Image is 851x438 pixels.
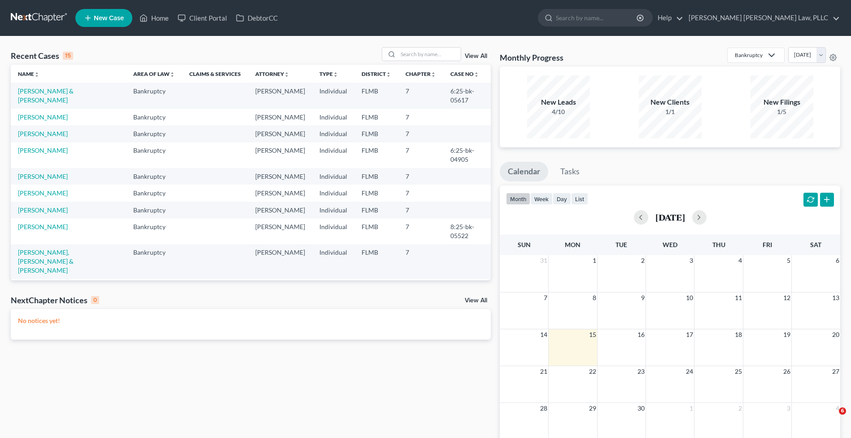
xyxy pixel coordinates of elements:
[443,142,491,168] td: 6:25-bk-04905
[398,202,443,218] td: 7
[565,241,580,248] span: Mon
[248,218,312,244] td: [PERSON_NAME]
[170,72,175,77] i: unfold_more
[126,109,182,125] td: Bankruptcy
[653,10,683,26] a: Help
[398,83,443,108] td: 7
[639,107,702,116] div: 1/1
[640,292,646,303] span: 9
[527,97,590,107] div: New Leads
[11,50,73,61] div: Recent Cases
[248,279,312,296] td: [PERSON_NAME]
[831,366,840,377] span: 27
[639,97,702,107] div: New Clients
[354,244,398,279] td: FLMB
[333,72,338,77] i: unfold_more
[312,218,354,244] td: Individual
[312,168,354,185] td: Individual
[592,292,597,303] span: 8
[312,202,354,218] td: Individual
[734,329,743,340] span: 18
[18,113,68,121] a: [PERSON_NAME]
[386,72,391,77] i: unfold_more
[839,407,846,415] span: 6
[312,279,354,296] td: Individual
[810,241,821,248] span: Sat
[398,48,461,61] input: Search by name...
[126,142,182,168] td: Bankruptcy
[518,241,531,248] span: Sun
[637,366,646,377] span: 23
[354,202,398,218] td: FLMB
[18,71,39,77] a: Nameunfold_more
[689,403,694,414] span: 1
[173,10,231,26] a: Client Portal
[18,206,68,214] a: [PERSON_NAME]
[312,83,354,108] td: Individual
[637,329,646,340] span: 16
[539,255,548,266] span: 31
[655,212,685,222] h2: [DATE]
[126,202,182,218] td: Bankruptcy
[398,244,443,279] td: 7
[34,72,39,77] i: unfold_more
[506,193,530,205] button: month
[685,292,694,303] span: 10
[734,366,743,377] span: 25
[248,125,312,142] td: [PERSON_NAME]
[552,162,588,181] a: Tasks
[126,185,182,201] td: Bankruptcy
[431,72,436,77] i: unfold_more
[182,65,248,83] th: Claims & Services
[689,255,694,266] span: 3
[500,162,548,181] a: Calendar
[539,366,548,377] span: 21
[782,366,791,377] span: 26
[556,9,638,26] input: Search by name...
[354,168,398,185] td: FLMB
[354,125,398,142] td: FLMB
[18,189,68,197] a: [PERSON_NAME]
[248,142,312,168] td: [PERSON_NAME]
[248,185,312,201] td: [PERSON_NAME]
[527,107,590,116] div: 4/10
[398,218,443,244] td: 7
[126,83,182,108] td: Bankruptcy
[685,329,694,340] span: 17
[248,202,312,218] td: [PERSON_NAME]
[126,279,182,296] td: Bankruptcy
[406,71,436,77] a: Chapterunfold_more
[18,316,484,325] p: No notices yet!
[450,71,479,77] a: Case Nounfold_more
[18,248,74,274] a: [PERSON_NAME], [PERSON_NAME] & [PERSON_NAME]
[553,193,571,205] button: day
[248,109,312,125] td: [PERSON_NAME]
[592,255,597,266] span: 1
[248,83,312,108] td: [PERSON_NAME]
[786,255,791,266] span: 5
[312,125,354,142] td: Individual
[782,292,791,303] span: 12
[831,292,840,303] span: 13
[248,168,312,185] td: [PERSON_NAME]
[94,15,124,22] span: New Case
[18,87,74,104] a: [PERSON_NAME] & [PERSON_NAME]
[398,142,443,168] td: 7
[11,295,99,305] div: NextChapter Notices
[835,255,840,266] span: 6
[91,296,99,304] div: 0
[362,71,391,77] a: Districtunfold_more
[398,109,443,125] td: 7
[255,71,289,77] a: Attorneyunfold_more
[465,53,487,59] a: View All
[588,329,597,340] span: 15
[398,125,443,142] td: 7
[831,329,840,340] span: 20
[354,109,398,125] td: FLMB
[398,185,443,201] td: 7
[571,193,588,205] button: list
[820,407,842,429] iframe: Intercom live chat
[786,403,791,414] span: 3
[663,241,677,248] span: Wed
[500,52,563,63] h3: Monthly Progress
